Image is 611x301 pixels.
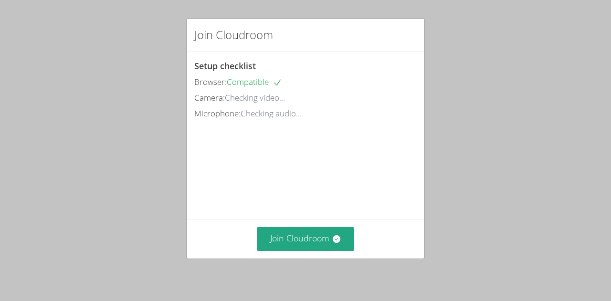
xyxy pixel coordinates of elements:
span: Microphone: [194,108,241,119]
span: Checking video... [225,92,285,103]
span: Browser: [194,76,227,87]
button: Join Cloudroom [257,227,355,250]
span: Setup checklist [194,60,256,72]
h2: Join Cloudroom [194,26,273,43]
span: Checking audio... [241,108,302,119]
span: Camera: [194,92,225,103]
span: Compatible [227,76,282,87]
